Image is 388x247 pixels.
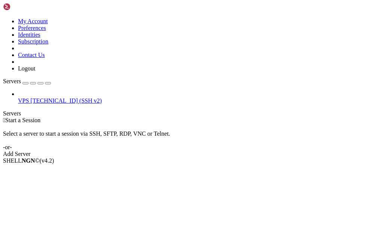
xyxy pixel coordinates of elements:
[18,97,385,104] a: VPS [TECHNICAL_ID] (SSH v2)
[18,91,385,104] li: VPS [TECHNICAL_ID] (SSH v2)
[18,31,40,38] a: Identities
[3,151,385,157] div: Add Server
[5,117,40,123] span: Start a Session
[18,25,46,31] a: Preferences
[18,38,48,45] a: Subscription
[3,78,21,84] span: Servers
[3,110,385,117] div: Servers
[3,3,46,10] img: Shellngn
[18,52,45,58] a: Contact Us
[3,117,5,123] span: 
[18,97,29,104] span: VPS
[3,157,54,164] span: SHELL ©
[3,124,385,151] div: Select a server to start a session via SSH, SFTP, RDP, VNC or Telnet. -or-
[30,97,102,104] span: [TECHNICAL_ID] (SSH v2)
[22,157,35,164] b: NGN
[18,18,48,24] a: My Account
[40,157,54,164] span: 4.2.0
[3,78,51,84] a: Servers
[18,65,35,72] a: Logout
